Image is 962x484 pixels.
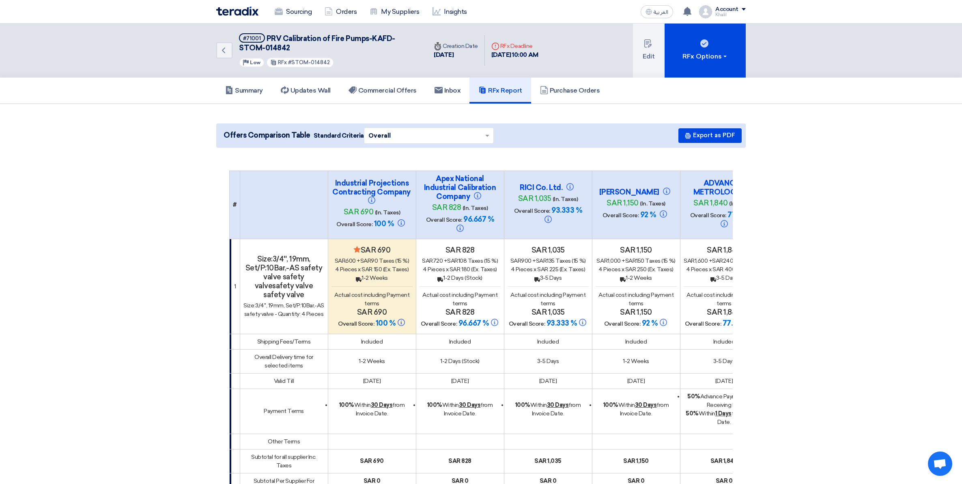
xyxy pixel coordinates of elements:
u: 30 Days [371,402,393,408]
a: Summary [216,78,272,104]
div: Account [715,6,738,13]
td: Valid Till [240,373,328,389]
span: Advance Payment Upon Receiving PO, [687,393,761,408]
span: Actual cost including Payment terms [510,292,585,307]
td: 1 [230,239,240,334]
td: [DATE] [328,373,416,389]
span: sar [536,257,547,264]
b: sar 1,035 [534,458,562,465]
a: Updates Wall [272,78,340,104]
b: sar 828 [448,458,471,465]
h5: Summary [225,86,263,95]
span: Within from Invoice Date. [603,402,669,417]
strong: 100% [427,402,442,408]
a: Orders [318,3,363,21]
div: Creation Date [434,42,478,50]
div: Included [508,337,589,346]
a: Open chat [928,452,952,476]
div: 1-2 Weeks [331,274,413,282]
span: RFx [278,59,287,65]
span: Within from Invoice Date. [686,410,762,426]
td: Other Terms [240,434,328,449]
div: Included [420,337,501,346]
span: 4 [686,266,690,273]
span: Overall Score: [604,320,640,327]
span: Overall Score: [421,320,457,327]
div: [DATE] 10:00 AM [491,50,538,60]
h5: PRV Calibration of Fire Pumps-KAFD-STOM-014842 [239,33,418,53]
span: Overall Score: [338,320,374,327]
h4: sar 1,150 [596,246,677,255]
a: Insights [426,3,473,21]
span: Pieces x [603,266,624,273]
span: Actual cost including Payment terms [422,292,497,307]
div: Included [596,337,677,346]
span: sar 690 [344,207,374,216]
span: Overall Score: [685,320,721,327]
span: sar 225 [537,266,558,273]
div: 3-5 Days [508,274,589,282]
h4: sar 1,840 [684,308,765,317]
span: 4 [511,266,515,273]
button: Edit [633,24,665,78]
b: sar 1,840 [710,458,738,465]
span: Pieces x [340,266,361,273]
td: Payment Terms [240,389,328,434]
h4: Size:3/4'', 19mm, Set/P:10Bar,-AS safety valve safety valvesafety valve safety valve [243,255,325,299]
h4: sar 690 [331,246,413,255]
strong: 100% [515,402,530,408]
span: sar 150 [362,266,382,273]
span: Pieces x [691,266,712,273]
span: PRV Calibration of Fire Pumps-KAFD-STOM-014842 [239,34,395,52]
a: Purchase Orders [531,78,609,104]
span: (Ex. Taxes) [560,266,585,273]
span: Overall Score: [690,212,726,219]
span: 96.667 % [458,319,489,328]
span: Size:3/4'', 19mm, Set/P:10Bar,-AS safety valve - Quantity: 4 Pieces [243,302,324,318]
td: 1-2 Weeks [328,349,416,373]
span: sar 1,035 [518,194,551,203]
td: [DATE] [680,373,768,389]
u: 30 Days [635,402,657,408]
span: (In. Taxes) [463,205,488,212]
span: Overall Score: [514,207,550,214]
h4: sar 1,035 [508,308,589,317]
span: 100 % [374,219,394,228]
h4: RICI Co. Ltd. [508,183,589,192]
span: (Ex. Taxes) [648,266,674,273]
div: 1-2 Days (Stock) [420,274,501,282]
td: [DATE] [416,373,504,389]
span: sar [510,257,521,264]
span: 4 [335,266,339,273]
td: Subtotal for all supplier Inc. Taxes [240,449,328,473]
td: 1-2 Weeks [592,349,680,373]
div: #71001 [243,36,261,41]
span: sar [360,257,371,264]
span: Within from Invoice Date. [515,402,581,417]
td: [DATE] [592,373,680,389]
span: 92 % [640,210,656,219]
h4: sar 828 [420,308,501,317]
span: Overall Score: [336,221,372,228]
span: Low [250,60,260,65]
span: (In. Taxes) [640,200,665,207]
td: Overall Delivery time for selected items [240,349,328,373]
h5: Updates Wall [281,86,331,95]
h5: Purchase Orders [540,86,600,95]
span: Overall Score: [426,216,462,223]
h4: sar 690 [331,308,413,317]
div: Included [331,337,413,346]
div: 1,600 + 240 Taxes (15 %) [684,257,765,265]
a: Commercial Offers [340,78,426,104]
div: 1,000 + 150 Taxes (15 %) [596,257,677,265]
span: 77.667 % [723,319,753,328]
strong: 100% [339,402,354,408]
h4: [PERSON_NAME] [596,188,677,197]
th: # [230,171,240,239]
div: RFx Deadline [491,42,538,50]
span: Pieces x [428,266,448,273]
span: sar [625,257,636,264]
b: sar 1,150 [623,458,649,465]
div: Included [684,337,765,346]
span: Within from Invoice Date. [339,402,405,417]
